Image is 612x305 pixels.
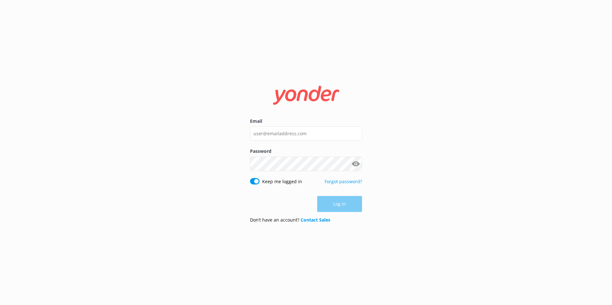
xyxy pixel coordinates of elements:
[262,178,302,185] label: Keep me logged in
[349,157,362,170] button: Show password
[250,216,330,223] p: Don’t have an account?
[250,148,362,155] label: Password
[325,178,362,184] a: Forgot password?
[301,217,330,223] a: Contact Sales
[250,118,362,125] label: Email
[250,126,362,141] input: user@emailaddress.com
